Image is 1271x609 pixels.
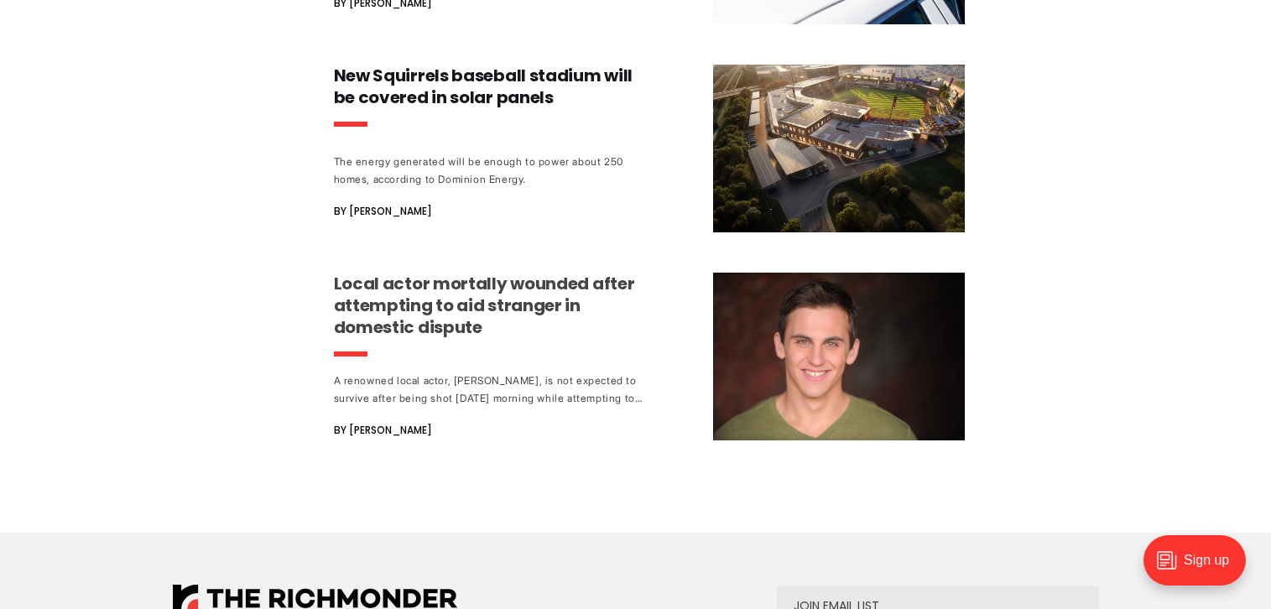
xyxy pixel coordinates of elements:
[334,65,646,108] h3: New Squirrels baseball stadium will be covered in solar panels
[334,153,646,188] div: The energy generated will be enough to power about 250 homes, according to Dominion Energy.
[334,372,646,407] div: A renowned local actor, [PERSON_NAME], is not expected to survive after being shot [DATE] morning...
[334,273,965,440] a: Local actor mortally wounded after attempting to aid stranger in domestic dispute A renowned loca...
[334,273,646,338] h3: Local actor mortally wounded after attempting to aid stranger in domestic dispute
[334,65,965,232] a: New Squirrels baseball stadium will be covered in solar panels The energy generated will be enoug...
[1129,527,1271,609] iframe: portal-trigger
[713,273,965,440] img: Local actor mortally wounded after attempting to aid stranger in domestic dispute
[713,65,965,232] img: New Squirrels baseball stadium will be covered in solar panels
[334,201,432,221] span: By [PERSON_NAME]
[334,420,432,440] span: By [PERSON_NAME]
